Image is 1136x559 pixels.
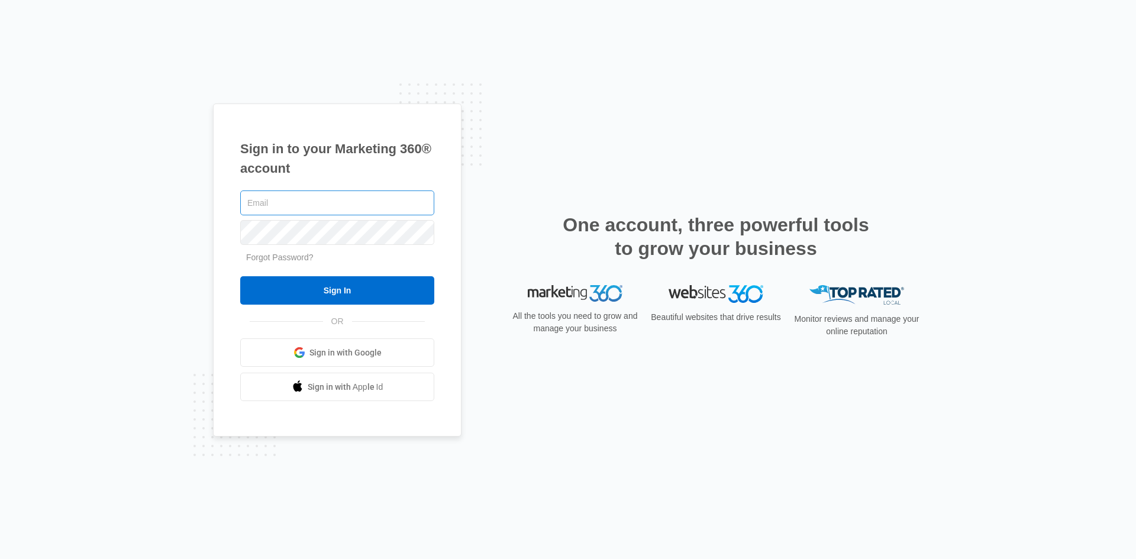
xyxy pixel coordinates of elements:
p: Beautiful websites that drive results [650,311,782,324]
img: website_grey.svg [19,31,28,40]
div: Domain: [DOMAIN_NAME] [31,31,130,40]
img: tab_keywords_by_traffic_grey.svg [118,75,127,84]
a: Sign in with Apple Id [240,373,434,401]
a: Forgot Password? [246,253,314,262]
input: Sign In [240,276,434,305]
input: Email [240,190,434,215]
img: Websites 360 [669,285,763,302]
div: Domain Overview [45,76,106,83]
a: Sign in with Google [240,338,434,367]
div: v 4.0.25 [33,19,58,28]
span: OR [323,315,352,328]
h1: Sign in to your Marketing 360® account [240,139,434,178]
div: Keywords by Traffic [131,76,199,83]
p: All the tools you need to grow and manage your business [509,310,641,335]
h2: One account, three powerful tools to grow your business [559,213,873,260]
span: Sign in with Google [309,347,382,359]
p: Monitor reviews and manage your online reputation [790,313,923,338]
img: tab_domain_overview_orange.svg [32,75,41,84]
img: Top Rated Local [809,285,904,305]
span: Sign in with Apple Id [308,381,383,393]
img: Marketing 360 [528,285,622,302]
img: logo_orange.svg [19,19,28,28]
